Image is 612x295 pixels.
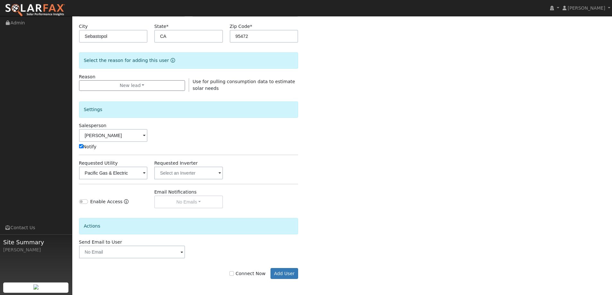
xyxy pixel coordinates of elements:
label: Send Email to User [79,239,122,246]
label: Email Notifications [154,189,197,195]
input: Connect Now [229,271,234,276]
input: Select a User [79,129,148,142]
div: Settings [79,101,298,118]
label: Salesperson [79,122,107,129]
label: Enable Access [90,198,123,205]
span: Required [250,24,252,29]
span: [PERSON_NAME] [568,5,605,11]
img: retrieve [33,284,39,290]
label: Requested Utility [79,160,118,167]
button: New lead [79,80,185,91]
div: Actions [79,218,298,234]
span: Required [166,24,168,29]
label: Reason [79,74,95,80]
label: State [154,23,168,30]
label: Zip Code [230,23,252,30]
input: Select a Utility [79,167,148,179]
label: Requested Inverter [154,160,198,167]
input: Notify [79,144,83,148]
button: Add User [271,268,298,279]
input: No Email [79,246,185,258]
label: City [79,23,88,30]
span: Use for pulling consumption data to estimate solar needs [193,79,295,91]
label: Connect Now [229,270,265,277]
img: SolarFax [5,4,65,17]
input: Select an Inverter [154,167,223,179]
a: Reason for new user [169,58,175,63]
div: [PERSON_NAME] [3,247,69,253]
a: Enable Access [124,198,129,208]
span: Site Summary [3,238,69,247]
div: Select the reason for adding this user [79,52,298,69]
label: Notify [79,143,97,150]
